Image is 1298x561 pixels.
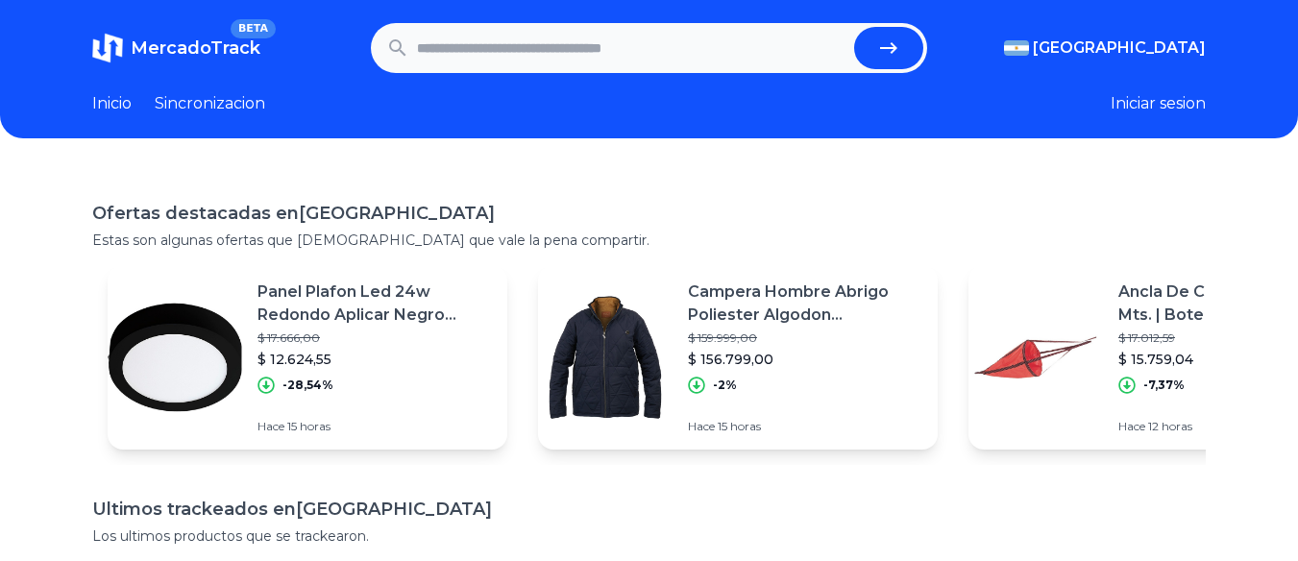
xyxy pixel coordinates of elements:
p: $ 159.999,00 [688,330,922,346]
img: Featured image [108,290,242,425]
a: Featured imageCampera Hombre Abrigo Poliester Algodon [PERSON_NAME]$ 159.999,00$ 156.799,00-2%Hac... [538,265,938,450]
span: MercadoTrack [131,37,260,59]
p: Campera Hombre Abrigo Poliester Algodon [PERSON_NAME] [688,280,922,327]
h1: Ultimos trackeados en [GEOGRAPHIC_DATA] [92,496,1206,523]
button: Iniciar sesion [1111,92,1206,115]
a: Inicio [92,92,132,115]
p: Los ultimos productos que se trackearon. [92,526,1206,546]
a: MercadoTrackBETA [92,33,260,63]
p: Hace 15 horas [688,419,922,434]
span: BETA [231,19,276,38]
a: Featured imagePanel Plafon Led 24w Redondo Aplicar Negro Macroled Npr24 6000k$ 17.666,00$ 12.624,... [108,265,507,450]
img: Argentina [1004,40,1029,56]
p: -7,37% [1143,378,1185,393]
span: [GEOGRAPHIC_DATA] [1033,37,1206,60]
p: Hace 15 horas [257,419,492,434]
p: Panel Plafon Led 24w Redondo Aplicar Negro Macroled Npr24 6000k [257,280,492,327]
a: Sincronizacion [155,92,265,115]
img: MercadoTrack [92,33,123,63]
img: Featured image [538,290,673,425]
button: [GEOGRAPHIC_DATA] [1004,37,1206,60]
p: $ 17.666,00 [257,330,492,346]
h1: Ofertas destacadas en [GEOGRAPHIC_DATA] [92,200,1206,227]
img: Featured image [968,290,1103,425]
p: $ 12.624,55 [257,350,492,369]
p: -2% [713,378,737,393]
p: $ 156.799,00 [688,350,922,369]
p: Estas son algunas ofertas que [DEMOGRAPHIC_DATA] que vale la pena compartir. [92,231,1206,250]
p: -28,54% [282,378,333,393]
